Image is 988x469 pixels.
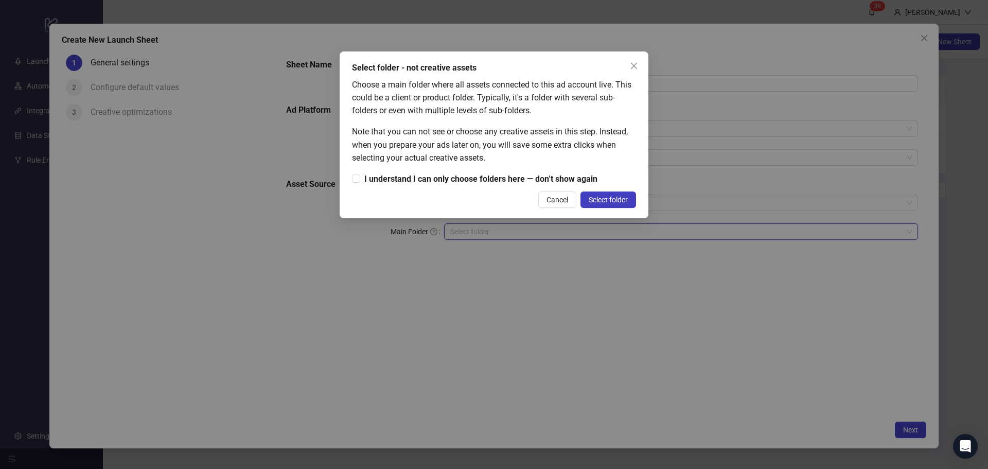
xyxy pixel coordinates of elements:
div: Choose a main folder where all assets connected to this ad account live. This could be a client o... [352,78,636,117]
button: Cancel [538,192,576,208]
button: Close [626,58,642,74]
button: Select folder [580,192,636,208]
div: Note that you can not see or choose any creative assets in this step. Instead, when you prepare y... [352,125,636,164]
span: Cancel [546,196,568,204]
span: Select folder [589,196,628,204]
span: I understand I can only choose folders here — don’t show again [360,172,602,185]
span: close [630,62,638,70]
div: Open Intercom Messenger [953,434,978,459]
div: Select folder - not creative assets [352,62,636,74]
